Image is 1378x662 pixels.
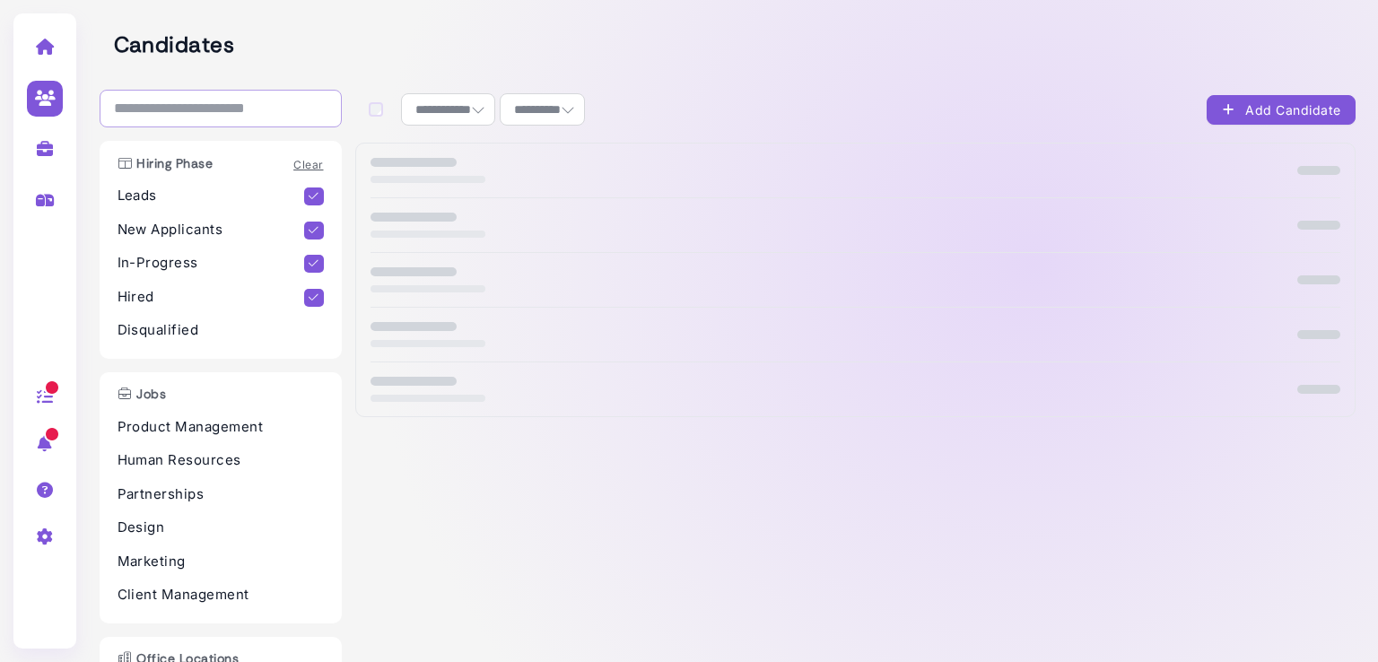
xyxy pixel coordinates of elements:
p: In-Progress [118,253,305,274]
p: Leads [118,186,305,206]
p: New Applicants [118,220,305,240]
h3: Hiring Phase [109,156,222,171]
p: Client Management [118,585,324,605]
p: Hired [118,287,305,308]
h3: Jobs [109,387,176,402]
button: Add Candidate [1207,95,1356,125]
p: Partnerships [118,484,324,505]
p: Disqualified [118,320,324,341]
div: Add Candidate [1221,100,1341,119]
p: Product Management [118,417,324,438]
p: Human Resources [118,450,324,471]
p: Design [118,518,324,538]
p: Marketing [118,552,324,572]
h2: Candidates [114,32,1356,58]
a: Clear [293,158,323,171]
